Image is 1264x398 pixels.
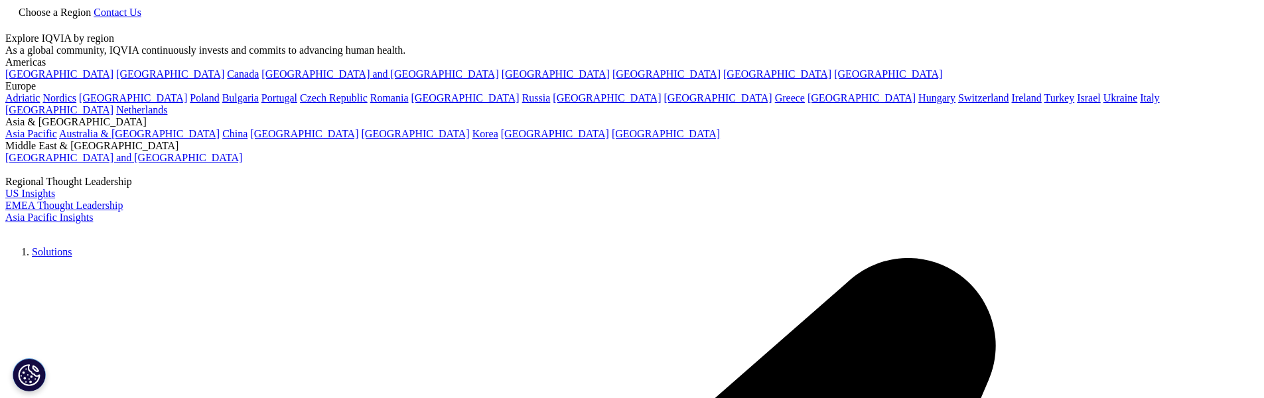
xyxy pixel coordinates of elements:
a: Ireland [1012,92,1042,103]
a: [GEOGRAPHIC_DATA] [808,92,916,103]
a: [GEOGRAPHIC_DATA] [553,92,661,103]
a: [GEOGRAPHIC_DATA] and [GEOGRAPHIC_DATA] [261,68,498,80]
a: Bulgaria [222,92,259,103]
a: Switzerland [958,92,1009,103]
a: [GEOGRAPHIC_DATA] [612,128,720,139]
a: [GEOGRAPHIC_DATA] [723,68,831,80]
a: Hungary [918,92,955,103]
a: China [222,128,247,139]
a: Israel [1077,92,1101,103]
div: Americas [5,56,1259,68]
a: Adriatic [5,92,40,103]
div: As a global community, IQVIA continuously invests and commits to advancing human health. [5,44,1259,56]
a: [GEOGRAPHIC_DATA] [501,128,609,139]
div: Regional Thought Leadership [5,176,1259,188]
a: [GEOGRAPHIC_DATA] [411,92,520,103]
a: [GEOGRAPHIC_DATA] [834,68,942,80]
a: [GEOGRAPHIC_DATA] [664,92,772,103]
a: US Insights [5,188,55,199]
a: Korea [472,128,498,139]
div: Asia & [GEOGRAPHIC_DATA] [5,116,1259,128]
a: Czech Republic [300,92,368,103]
a: Asia Pacific [5,128,57,139]
a: [GEOGRAPHIC_DATA] [612,68,721,80]
a: [GEOGRAPHIC_DATA] [5,68,113,80]
a: Ukraine [1103,92,1138,103]
a: [GEOGRAPHIC_DATA] [5,104,113,115]
div: Middle East & [GEOGRAPHIC_DATA] [5,140,1259,152]
a: Asia Pacific Insights [5,212,93,223]
a: [GEOGRAPHIC_DATA] and [GEOGRAPHIC_DATA] [5,152,242,163]
a: Canada [227,68,259,80]
a: Poland [190,92,219,103]
a: Netherlands [116,104,167,115]
a: Portugal [261,92,297,103]
a: Nordics [42,92,76,103]
a: Russia [522,92,551,103]
div: Explore IQVIA by region [5,33,1259,44]
a: [GEOGRAPHIC_DATA] [362,128,470,139]
a: Turkey [1044,92,1075,103]
span: Choose a Region [19,7,91,18]
a: Italy [1140,92,1159,103]
a: [GEOGRAPHIC_DATA] [79,92,187,103]
a: Romania [370,92,409,103]
a: Contact Us [94,7,141,18]
a: [GEOGRAPHIC_DATA] [502,68,610,80]
a: EMEA Thought Leadership [5,200,123,211]
a: [GEOGRAPHIC_DATA] [116,68,224,80]
a: Australia & [GEOGRAPHIC_DATA] [59,128,220,139]
a: [GEOGRAPHIC_DATA] [250,128,358,139]
a: Greece [775,92,805,103]
a: Solutions [32,246,72,257]
button: Cookies Settings [13,358,46,391]
div: Europe [5,80,1259,92]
